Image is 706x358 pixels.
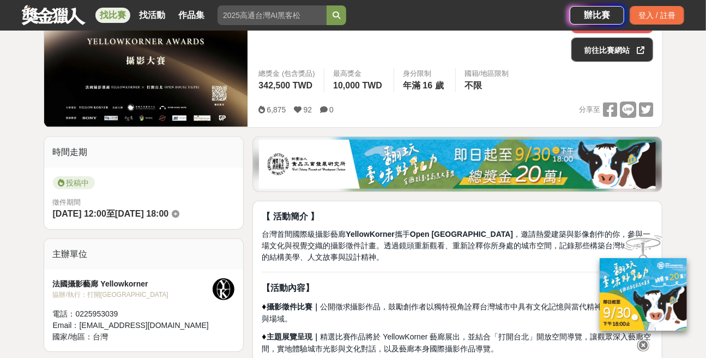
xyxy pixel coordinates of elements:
strong: 活動內容 [270,283,305,293]
strong: 主題展覽呈現｜ [267,332,320,341]
span: 台灣 [93,332,108,341]
div: 時間走期 [44,137,244,168]
span: ♦︎ [262,332,266,341]
strong: Open [GEOGRAPHIC_DATA] [410,230,513,238]
strong: YellowKorner [346,230,394,238]
span: 精選比賽作品將於 YellowKorner 藝廊展出，並結合「打開台北」開放空間導覽，讓觀眾深入藝廊空間，實地體驗城市光影與文化對話，以及藝廊本身國際攝影作品導覽。 [262,332,651,353]
span: 92 [304,105,312,114]
div: 身分限制 [403,68,446,79]
a: 辦比賽 [570,6,624,25]
img: b0ef2173-5a9d-47ad-b0e3-de335e335c0a.jpg [259,140,656,189]
span: 最高獎金 [333,68,385,79]
span: ♦︎ [262,302,266,311]
a: 找活動 [135,8,170,23]
span: 342,500 TWD [258,81,312,90]
div: 國籍/地區限制 [464,68,509,79]
span: 年滿 16 歲 [403,81,444,90]
span: 分享至 [579,102,600,118]
span: 6,875 [267,105,286,114]
strong: 【 活動簡介 】 [262,212,319,221]
strong: 】 [305,283,314,293]
strong: 【 [262,283,270,293]
div: 協辦/執行： 打開[GEOGRAPHIC_DATA] [53,290,213,300]
span: 公開徵求攝影作品，鼓勵創作者以獨特視角詮釋台灣城市中具有文化記憶與當代精神的建築、空間與場域。 [262,302,648,323]
span: 總獎金 (包含獎品) [258,68,315,79]
span: 不限 [464,81,482,90]
div: 電話： 0225953039 [53,308,213,320]
span: 投稿中 [53,176,95,189]
a: 前往比賽網站 [571,38,653,62]
img: ff197300-f8ee-455f-a0ae-06a3645bc375.jpg [600,258,687,331]
span: [DATE] 12:00 [53,209,106,218]
span: 0 [329,105,334,114]
span: 徵件期間 [53,198,81,206]
a: 作品集 [174,8,209,23]
div: Email： [EMAIL_ADDRESS][DOMAIN_NAME] [53,320,213,331]
img: Cover Image [44,1,248,127]
span: 國家/地區： [53,332,93,341]
a: 找比賽 [95,8,130,23]
div: 法國攝影藝廊 Yellowkorner [53,278,213,290]
span: 至 [106,209,115,218]
div: 登入 / 註冊 [630,6,684,25]
span: 台灣首間國際級攝影藝廊 攜手 ，邀請熱愛建築與影像創作的你，參與一場文化與視覺交織的攝影徵件計畫。透過鏡頭重新觀看、重新詮釋你所身處的城市空間，記錄那些構築台灣城市風貌的結構美學、人文故事與設計精神。 [262,230,651,261]
span: 10,000 TWD [333,81,382,90]
span: [DATE] 18:00 [115,209,168,218]
input: 2025高通台灣AI黑客松 [218,5,327,25]
strong: 攝影徵件比賽｜ [267,302,320,311]
div: 主辦單位 [44,239,244,270]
